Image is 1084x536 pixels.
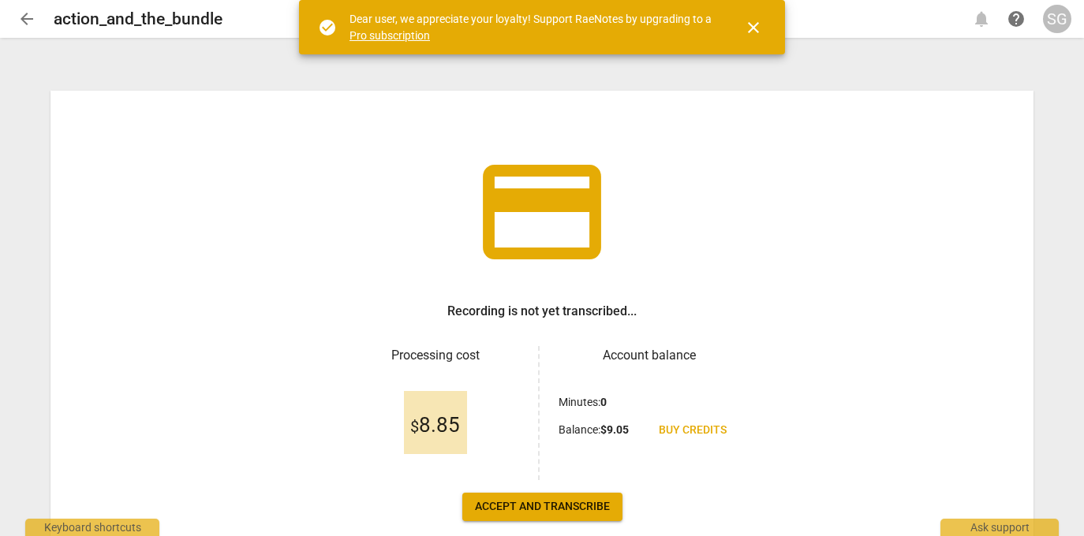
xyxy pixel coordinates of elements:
div: Keyboard shortcuts [25,519,159,536]
button: Accept and transcribe [462,493,622,521]
span: credit_card [471,141,613,283]
h3: Processing cost [345,346,525,365]
span: Accept and transcribe [475,499,610,515]
b: 0 [600,396,607,408]
span: check_circle [318,18,337,37]
span: Buy credits [659,422,727,438]
button: SG [1043,5,1071,33]
a: Help [1002,5,1030,33]
h3: Recording is not yet transcribed... [447,302,637,321]
p: Balance : [559,422,629,438]
div: Ask support [940,519,1059,536]
h3: Account balance [559,346,739,365]
h2: action_and_the_bundle [54,9,222,29]
span: 8.85 [410,414,460,437]
b: $ 9.05 [600,423,629,436]
span: $ [410,417,419,436]
div: Dear user, we appreciate your loyalty! Support RaeNotes by upgrading to a [349,11,716,43]
a: Pro subscription [349,29,430,42]
span: close [744,18,763,37]
span: help [1007,9,1026,28]
p: Minutes : [559,394,607,411]
a: Buy credits [646,416,739,445]
span: arrow_back [17,9,36,28]
button: Close [735,9,772,47]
